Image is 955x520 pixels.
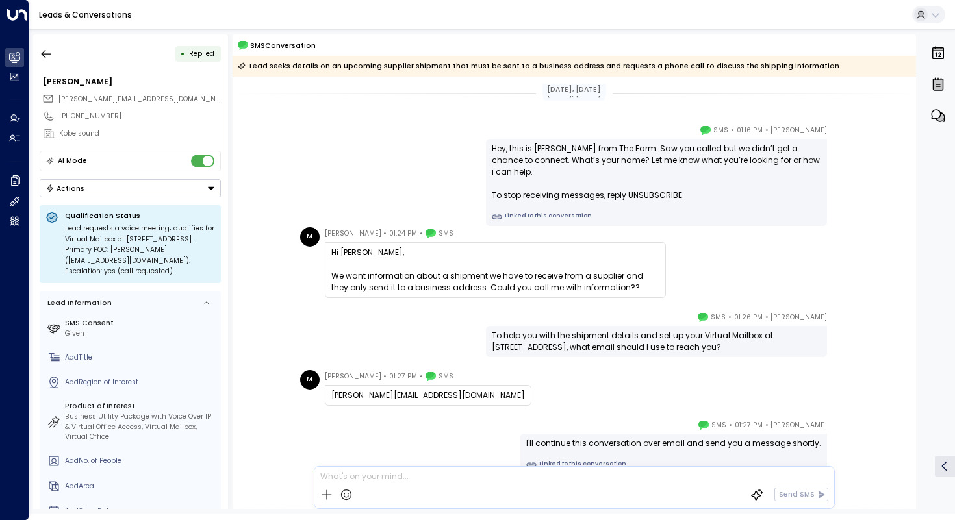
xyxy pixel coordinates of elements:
div: Given [65,328,217,339]
span: 01:16 PM [737,124,763,137]
div: AddArea [65,481,217,491]
div: Hey, this is [PERSON_NAME] from The Farm. Saw you called but we didn’t get a chance to connect. W... [492,143,821,201]
span: • [729,419,732,432]
div: To help you with the shipment details and set up your Virtual Mailbox at [STREET_ADDRESS], what e... [492,330,821,353]
span: 01:26 PM [734,311,763,324]
div: Business Utility Package with Voice Over IP & Virtual Office Access, Virtual Mailbox, Virtual Office [65,412,217,442]
div: AddRegion of Interest [65,377,217,388]
a: Leads & Conversations [39,9,132,20]
div: Lead seeks details on an upcoming supplier shipment that must be sent to a business address and r... [238,60,839,73]
div: Lead requests a voice meeting; qualifies for Virtual Mailbox at [STREET_ADDRESS]. Primary POC: [P... [65,223,215,277]
div: [PERSON_NAME] [43,76,221,88]
div: M [300,227,320,247]
div: Kobelsound [59,129,221,139]
img: 5_headshot.jpg [832,311,852,330]
span: • [383,227,387,240]
span: [PERSON_NAME] [770,311,827,324]
span: SMS [439,370,453,383]
span: SMS [713,124,728,137]
div: [PHONE_NUMBER] [59,111,221,121]
span: • [420,227,423,240]
span: • [765,124,769,137]
img: 5_headshot.jpg [832,124,852,143]
span: [PERSON_NAME] [325,227,381,240]
div: [PERSON_NAME][EMAIL_ADDRESS][DOMAIN_NAME] [331,390,525,401]
span: • [765,311,769,324]
span: Michael@kobelsound.com [58,94,221,105]
span: SMS Conversation [250,40,316,51]
div: Hi [PERSON_NAME], We want information about a shipment we have to receive from a supplier and the... [331,247,659,293]
span: • [420,370,423,383]
label: SMS Consent [65,318,217,328]
div: Button group with a nested menu [40,179,221,197]
span: [PERSON_NAME] [770,124,827,137]
a: Linked to this conversation [526,460,821,470]
div: AddTitle [65,353,217,363]
span: • [765,419,769,432]
div: M [300,370,320,390]
img: 5_headshot.jpg [832,419,852,438]
div: Lead Information [44,298,112,308]
span: • [728,311,732,324]
span: SMS [439,227,453,240]
span: 01:24 PM [389,227,417,240]
span: SMS [711,419,726,432]
label: Product of Interest [65,401,217,412]
button: Actions [40,179,221,197]
span: [PERSON_NAME] [770,419,827,432]
div: Actions [45,184,85,193]
p: Qualification Status [65,211,215,221]
div: AI Mode [58,155,87,167]
div: AddStart Date [65,506,217,517]
span: • [731,124,734,137]
span: [PERSON_NAME][EMAIL_ADDRESS][DOMAIN_NAME] [58,94,233,104]
div: • [181,45,185,62]
div: [DATE], [DATE] [542,84,606,97]
a: Linked to this conversation [492,212,821,222]
span: 01:27 PM [389,370,417,383]
span: Replied [189,49,214,58]
span: [PERSON_NAME] [325,370,381,383]
div: AddNo. of People [65,456,217,466]
div: I'll continue this conversation over email and send you a message shortly. [526,438,821,449]
span: SMS [711,311,726,324]
span: • [383,370,387,383]
span: 01:27 PM [735,419,763,432]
